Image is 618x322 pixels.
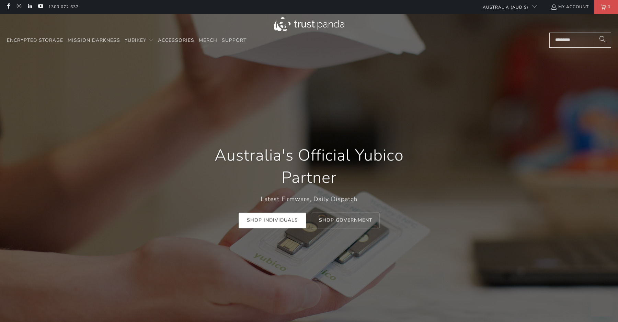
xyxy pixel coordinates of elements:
[5,4,11,10] a: Trust Panda Australia on Facebook
[199,33,217,49] a: Merch
[222,37,247,44] span: Support
[196,144,422,189] h1: Australia's Official Yubico Partner
[312,213,379,228] a: Shop Government
[125,33,153,49] summary: YubiKey
[551,3,589,11] a: My Account
[239,213,306,228] a: Shop Individuals
[274,17,344,31] img: Trust Panda Australia
[48,3,79,11] a: 1300 072 632
[16,4,22,10] a: Trust Panda Australia on Instagram
[68,33,120,49] a: Mission Darkness
[549,33,611,48] input: Search...
[125,37,146,44] span: YubiKey
[37,4,43,10] a: Trust Panda Australia on YouTube
[68,37,120,44] span: Mission Darkness
[199,37,217,44] span: Merch
[7,37,63,44] span: Encrypted Storage
[591,295,613,317] iframe: Button to launch messaging window
[7,33,63,49] a: Encrypted Storage
[222,33,247,49] a: Support
[27,4,33,10] a: Trust Panda Australia on LinkedIn
[7,33,247,49] nav: Translation missing: en.navigation.header.main_nav
[158,33,194,49] a: Accessories
[196,194,422,204] p: Latest Firmware, Daily Dispatch
[594,33,611,48] button: Search
[158,37,194,44] span: Accessories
